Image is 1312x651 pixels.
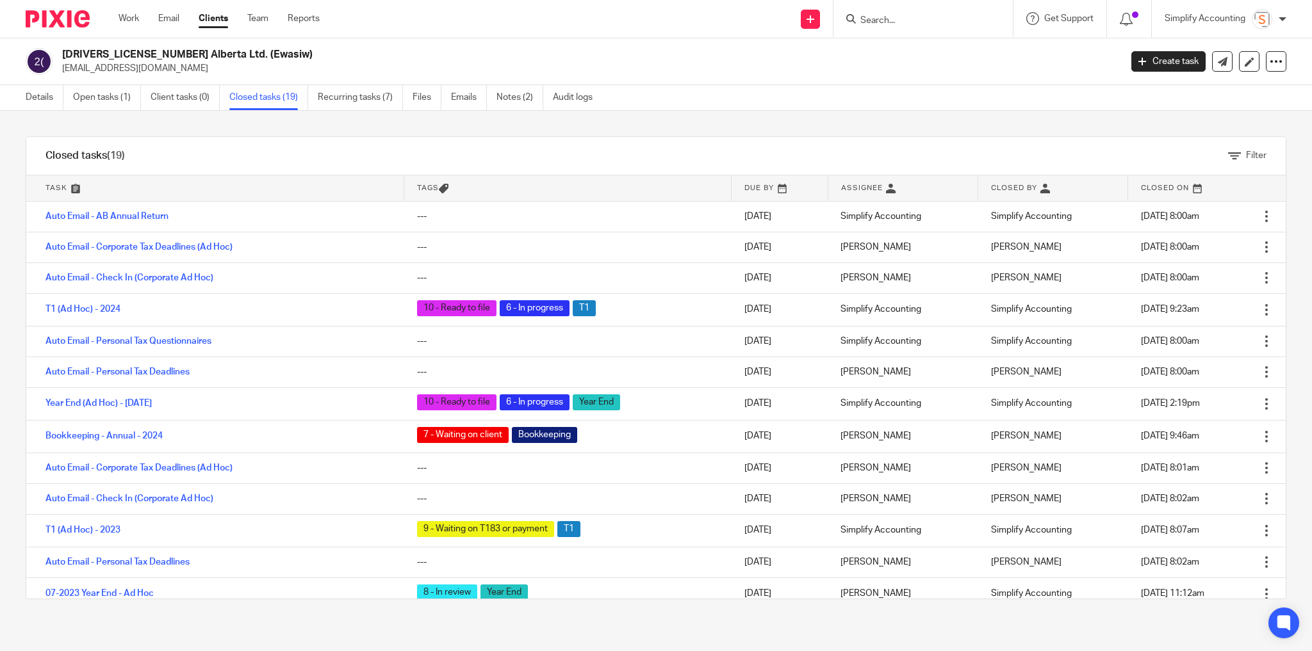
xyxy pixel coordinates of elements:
[991,589,1072,598] span: Simplify Accounting
[828,232,978,262] td: [PERSON_NAME]
[500,300,570,316] span: 6 - In progress
[45,337,211,346] a: Auto Email - Personal Tax Questionnaires
[991,212,1072,221] span: Simplify Accounting
[247,12,268,25] a: Team
[417,462,719,474] div: ---
[417,521,554,537] span: 9 - Waiting on T183 or payment
[45,212,168,221] a: Auto Email - AB Annual Return
[991,463,1062,472] span: [PERSON_NAME]
[417,335,719,348] div: ---
[417,556,719,568] div: ---
[451,85,487,110] a: Emails
[26,85,63,110] a: Details
[732,293,828,326] td: [DATE]
[991,367,1062,376] span: [PERSON_NAME]
[62,62,1112,75] p: [EMAIL_ADDRESS][DOMAIN_NAME]
[732,262,828,293] td: [DATE]
[199,12,228,25] a: Clients
[828,547,978,577] td: [PERSON_NAME]
[991,273,1062,282] span: [PERSON_NAME]
[1165,12,1245,25] p: Simplify Accounting
[45,589,154,598] a: 07-2023 Year End - Ad Hoc
[991,431,1062,440] span: [PERSON_NAME]
[828,577,978,610] td: [PERSON_NAME]
[417,584,477,600] span: 8 - In review
[45,149,125,163] h1: Closed tasks
[413,85,441,110] a: Files
[417,394,496,410] span: 10 - Ready to file
[1246,151,1267,160] span: Filter
[1141,212,1199,221] span: [DATE] 8:00am
[229,85,308,110] a: Closed tasks (19)
[732,201,828,232] td: [DATE]
[859,15,974,27] input: Search
[417,241,719,253] div: ---
[573,300,596,316] span: T1
[417,271,719,284] div: ---
[732,420,828,453] td: [DATE]
[732,232,828,262] td: [DATE]
[26,10,90,28] img: Pixie
[828,514,978,547] td: Simplify Accounting
[828,326,978,357] td: Simplify Accounting
[991,399,1072,408] span: Simplify Accounting
[417,427,509,443] span: 7 - Waiting on client
[828,387,978,420] td: Simplify Accounting
[828,293,978,326] td: Simplify Accounting
[417,366,719,378] div: ---
[73,85,141,110] a: Open tasks (1)
[1131,51,1206,72] a: Create task
[732,483,828,514] td: [DATE]
[557,521,580,537] span: T1
[288,12,320,25] a: Reports
[732,357,828,387] td: [DATE]
[991,305,1072,314] span: Simplify Accounting
[732,326,828,357] td: [DATE]
[107,150,125,161] span: (19)
[991,243,1062,252] span: [PERSON_NAME]
[45,558,190,567] a: Auto Email - Personal Tax Deadlines
[828,453,978,483] td: [PERSON_NAME]
[1141,589,1204,598] span: [DATE] 11:12am
[417,210,719,223] div: ---
[1141,526,1199,534] span: [DATE] 8:07am
[1044,14,1094,23] span: Get Support
[1141,558,1199,567] span: [DATE] 8:02am
[500,394,570,410] span: 6 - In progress
[404,175,732,201] th: Tags
[45,243,233,252] a: Auto Email - Corporate Tax Deadlines (Ad Hoc)
[45,305,120,314] a: T1 (Ad Hoc) - 2024
[45,494,213,503] a: Auto Email - Check In (Corporate Ad Hoc)
[1141,494,1199,503] span: [DATE] 8:02am
[45,526,120,534] a: T1 (Ad Hoc) - 2023
[991,337,1072,346] span: Simplify Accounting
[573,394,620,410] span: Year End
[991,558,1062,567] span: [PERSON_NAME]
[991,526,1072,534] span: Simplify Accounting
[732,514,828,547] td: [DATE]
[828,201,978,232] td: Simplify Accounting
[417,492,719,505] div: ---
[828,357,978,387] td: [PERSON_NAME]
[45,399,152,408] a: Year End (Ad Hoc) - [DATE]
[45,463,233,472] a: Auto Email - Corporate Tax Deadlines (Ad Hoc)
[1252,9,1272,29] img: Screenshot%202023-11-29%20141159.png
[732,547,828,577] td: [DATE]
[318,85,403,110] a: Recurring tasks (7)
[1141,463,1199,472] span: [DATE] 8:01am
[828,420,978,453] td: [PERSON_NAME]
[732,577,828,610] td: [DATE]
[1141,431,1199,440] span: [DATE] 9:46am
[151,85,220,110] a: Client tasks (0)
[45,273,213,282] a: Auto Email - Check In (Corporate Ad Hoc)
[828,483,978,514] td: [PERSON_NAME]
[1141,305,1199,314] span: [DATE] 9:23am
[512,427,577,443] span: Bookkeeping
[1141,367,1199,376] span: [DATE] 8:00am
[62,48,902,61] h2: [DRIVERS_LICENSE_NUMBER] Alberta Ltd. (Ewasiw)
[119,12,139,25] a: Work
[417,300,496,316] span: 10 - Ready to file
[1141,399,1200,408] span: [DATE] 2:19pm
[1141,273,1199,282] span: [DATE] 8:00am
[991,494,1062,503] span: [PERSON_NAME]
